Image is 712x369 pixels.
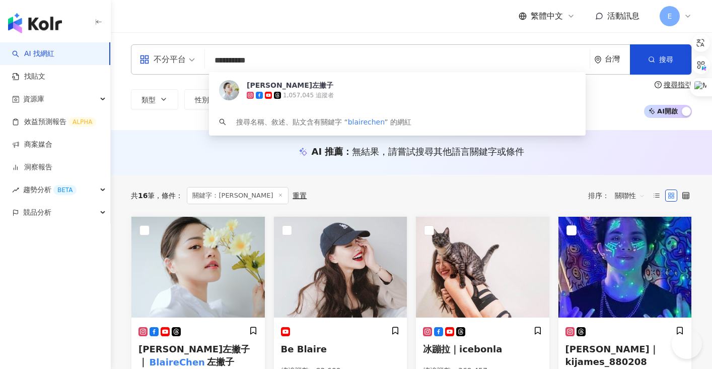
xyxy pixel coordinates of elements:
img: KOL Avatar [558,217,692,318]
span: Be Blaire [281,344,327,354]
span: 繁體中文 [531,11,563,22]
span: E [668,11,672,22]
span: appstore [139,54,150,65]
span: [PERSON_NAME]左撇子｜ [138,344,250,367]
span: 趨勢分析 [23,178,77,201]
span: blairechen [348,118,385,126]
div: 重置 [293,192,307,200]
button: 性別 [184,89,232,109]
span: 搜尋 [659,55,673,64]
a: 洞察報告 [12,162,52,172]
img: KOL Avatar [274,217,407,318]
a: 效益預測報告ALPHA [12,117,96,127]
a: 找貼文 [12,72,45,82]
a: searchAI 找網紅 [12,49,54,59]
div: 搜尋指引 [664,81,692,89]
span: 關鍵字：[PERSON_NAME] [187,187,289,204]
span: 左撇子 [207,356,234,367]
div: 共 筆 [131,192,155,200]
img: KOL Avatar [219,80,239,100]
span: environment [594,56,602,64]
span: [PERSON_NAME]｜kijames_880208 [565,344,659,367]
img: KOL Avatar [416,217,549,318]
div: 1,057,045 追蹤者 [283,91,334,100]
span: 冰蹦拉｜icebonla [423,344,502,354]
span: 資源庫 [23,88,44,110]
a: 商案媒合 [12,140,52,150]
span: 競品分析 [23,201,51,224]
mark: BlaireChen [148,355,207,369]
span: 條件 ： [155,192,183,200]
button: 類型 [131,89,178,109]
span: 關聯性 [615,188,645,204]
div: BETA [53,185,77,195]
div: 台灣 [605,55,630,64]
span: 性別 [195,96,209,104]
div: 排序： [588,188,651,204]
div: 搜尋名稱、敘述、貼文含有關鍵字 “ ” 的網紅 [236,116,411,128]
div: [PERSON_NAME]左撇子 [247,80,333,90]
iframe: Help Scout Beacon - Open [672,329,702,359]
span: rise [12,187,19,194]
img: KOL Avatar [131,217,265,318]
span: 類型 [141,96,156,104]
span: 活動訊息 [607,11,639,21]
span: question-circle [655,81,662,88]
img: logo [8,13,62,33]
div: AI 推薦 ： [312,145,525,158]
span: 16 [138,192,148,200]
span: 無結果，請嘗試搜尋其他語言關鍵字或條件 [352,146,524,157]
div: 不分平台 [139,51,186,68]
button: 搜尋 [630,44,691,75]
span: search [219,118,226,126]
